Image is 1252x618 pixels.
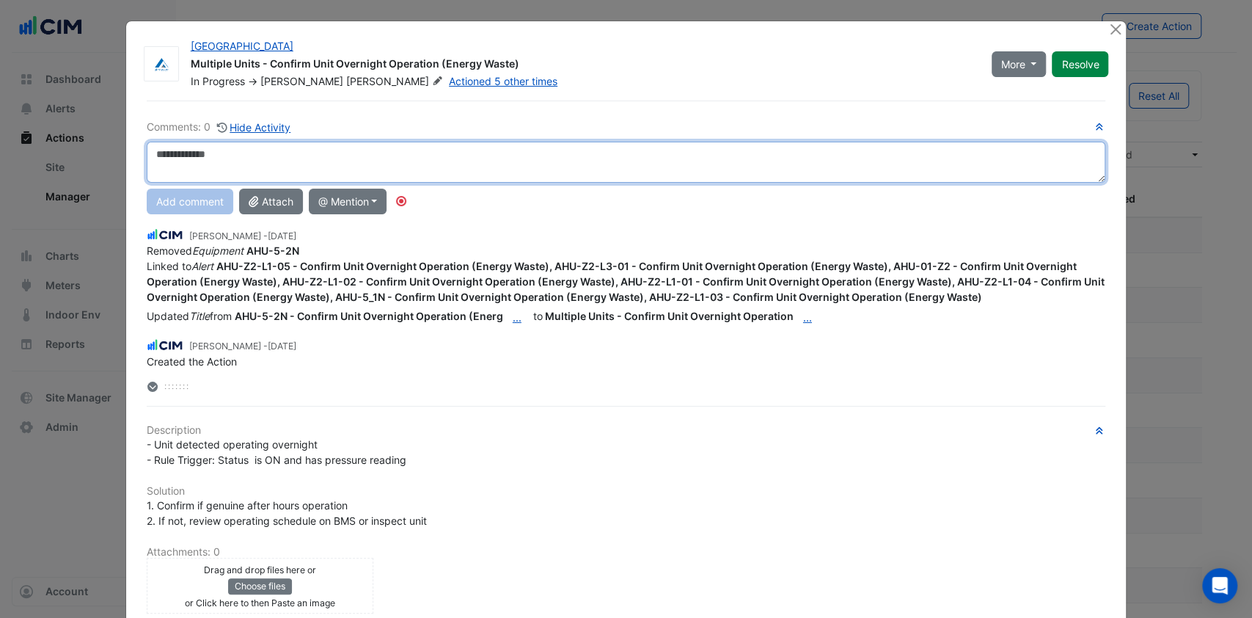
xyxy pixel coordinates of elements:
[503,305,531,330] button: ...
[147,119,292,136] div: Comments: 0
[147,227,183,243] img: CIM
[992,51,1047,77] button: More
[147,499,427,527] span: 1. Confirm if genuine after hours operation 2. If not, review operating schedule on BMS or inspec...
[346,74,446,89] span: [PERSON_NAME]
[268,341,296,352] span: 2025-08-27 09:20:16
[1001,57,1025,72] span: More
[147,546,1106,559] h6: Attachments: 0
[191,40,293,52] a: [GEOGRAPHIC_DATA]
[204,564,316,575] small: Drag and drop files here or
[189,230,296,243] small: [PERSON_NAME] -
[147,438,406,466] span: - Unit detected operating overnight - Rule Trigger: Status is ON and has pressure reading
[216,119,292,136] button: Hide Activity
[246,244,299,257] strong: AHU-5-2N
[545,310,821,322] span: Multiple Units - Confirm Unit Overnight Operation
[248,75,257,87] span: ->
[147,310,232,322] span: Updated from
[147,337,183,353] img: CIM
[395,195,408,208] div: Tooltip anchor
[1108,21,1123,37] button: Close
[147,260,1105,303] strong: AHU-Z2-L1-05 - Confirm Unit Overnight Operation (Energy Waste), AHU-Z2-L3-01 - Confirm Unit Overn...
[191,260,213,272] em: Alert
[260,75,343,87] span: [PERSON_NAME]
[147,485,1106,498] h6: Solution
[191,57,974,74] div: Multiple Units - Confirm Unit Overnight Operation (Energy Waste)
[185,597,335,608] small: or Click here to then Paste an image
[449,75,557,87] a: Actioned 5 other times
[228,578,292,595] button: Choose files
[1202,568,1237,603] div: Open Intercom Messenger
[1052,51,1108,77] button: Resolve
[268,230,296,241] span: 2025-08-27 09:21:02
[239,189,303,214] button: Attach
[147,382,160,392] fa-layers: More
[192,244,244,257] em: Equipment
[235,310,533,322] span: AHU-5-2N - Confirm Unit Overnight Operation (Energ
[144,57,178,72] img: Airmaster Australia
[147,260,1105,303] span: Linked to
[309,189,387,214] button: @ Mention
[147,355,237,368] span: Created the Action
[189,310,210,322] em: Title
[147,244,299,257] span: Removed
[147,424,1106,437] h6: Description
[189,340,296,353] small: [PERSON_NAME] -
[794,305,821,330] button: ...
[147,310,821,322] span: to
[191,75,245,87] span: In Progress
